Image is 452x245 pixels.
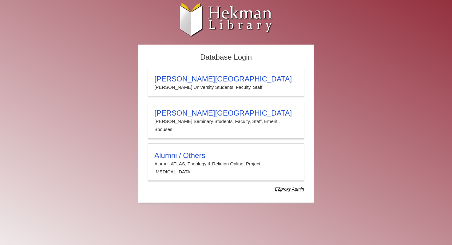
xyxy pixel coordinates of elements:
[154,83,298,91] p: [PERSON_NAME] University Students, Faculty, Staff
[154,75,298,83] h3: [PERSON_NAME][GEOGRAPHIC_DATA]
[154,151,298,160] h3: Alumni / Others
[148,101,304,139] a: [PERSON_NAME][GEOGRAPHIC_DATA][PERSON_NAME] Seminary Students, Faculty, Staff, Emeriti, Spouses
[154,160,298,176] p: Alumni: ATLAS, Theology & Religion Online, Project [MEDICAL_DATA]
[154,109,298,117] h3: [PERSON_NAME][GEOGRAPHIC_DATA]
[275,187,304,192] dfn: Use Alumni login
[154,151,298,176] summary: Alumni / OthersAlumni: ATLAS, Theology & Religion Online, Project [MEDICAL_DATA]
[148,67,304,96] a: [PERSON_NAME][GEOGRAPHIC_DATA][PERSON_NAME] University Students, Faculty, Staff
[154,117,298,134] p: [PERSON_NAME] Seminary Students, Faculty, Staff, Emeriti, Spouses
[145,51,307,64] h2: Database Login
